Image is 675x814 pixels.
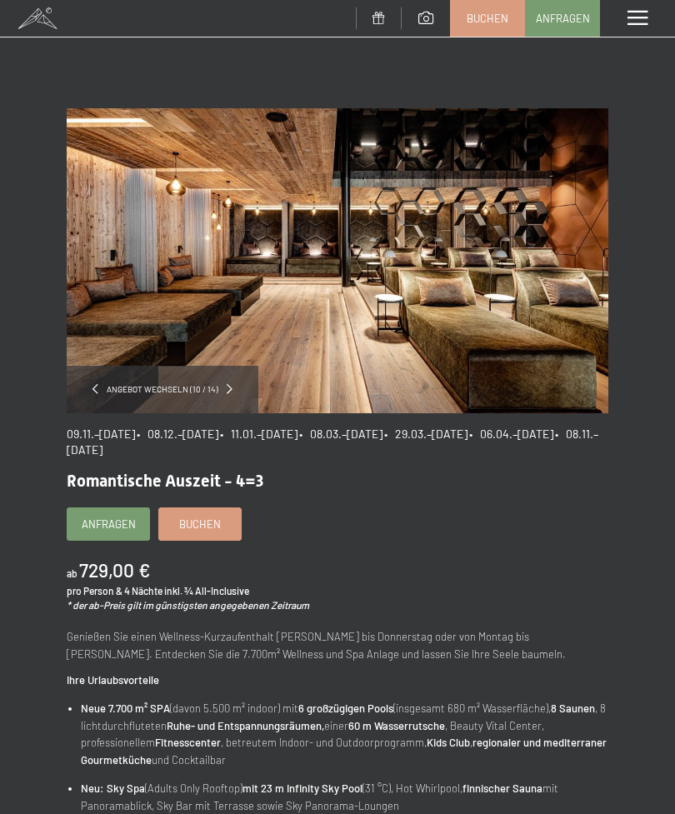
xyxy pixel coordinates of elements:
[124,585,162,597] span: 4 Nächte
[348,719,445,732] strong: 60 m Wasserrutsche
[451,1,524,36] a: Buchen
[179,517,221,532] span: Buchen
[67,585,122,597] span: pro Person &
[242,782,362,795] strong: mit 23 m Infinity Sky Pool
[81,782,145,795] strong: Neu: Sky Spa
[67,471,263,491] span: Romantische Auszeit - 4=3
[462,782,542,795] strong: finnischer Sauna
[551,702,595,715] strong: 8 Saunen
[384,427,467,441] span: • 29.03.–[DATE]
[155,736,221,749] strong: Fitnesscenter
[536,11,590,26] span: Anfragen
[67,599,309,611] em: * der ab-Preis gilt im günstigsten angegebenen Zeitraum
[299,427,382,441] span: • 08.03.–[DATE]
[167,719,324,732] strong: Ruhe- und Entspannungsräumen,
[159,508,241,540] a: Buchen
[67,567,77,579] span: ab
[526,1,599,36] a: Anfragen
[81,702,170,715] strong: Neue 7.700 m² SPA
[164,585,249,597] span: inkl. ¾ All-Inclusive
[67,673,159,687] strong: Ihre Urlaubsvorteile
[467,11,508,26] span: Buchen
[220,427,297,441] span: • 11.01.–[DATE]
[137,427,218,441] span: • 08.12.–[DATE]
[67,427,135,441] span: 09.11.–[DATE]
[67,508,149,540] a: Anfragen
[82,517,136,532] span: Anfragen
[79,558,150,582] b: 729,00 €
[67,108,608,413] img: Romantische Auszeit - 4=3
[98,383,227,395] span: Angebot wechseln (10 / 14)
[298,702,393,715] strong: 6 großzügigen Pools
[469,427,553,441] span: • 06.04.–[DATE]
[67,628,608,663] p: Genießen Sie einen Wellness-Kurzaufenthalt [PERSON_NAME] bis Donnerstag oder von Montag bis [PERS...
[427,736,470,749] strong: Kids Club
[81,700,608,769] li: (davon 5.500 m² indoor) mit (insgesamt 680 m² Wasserfläche), , 8 lichtdurchfluteten einer , Beaut...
